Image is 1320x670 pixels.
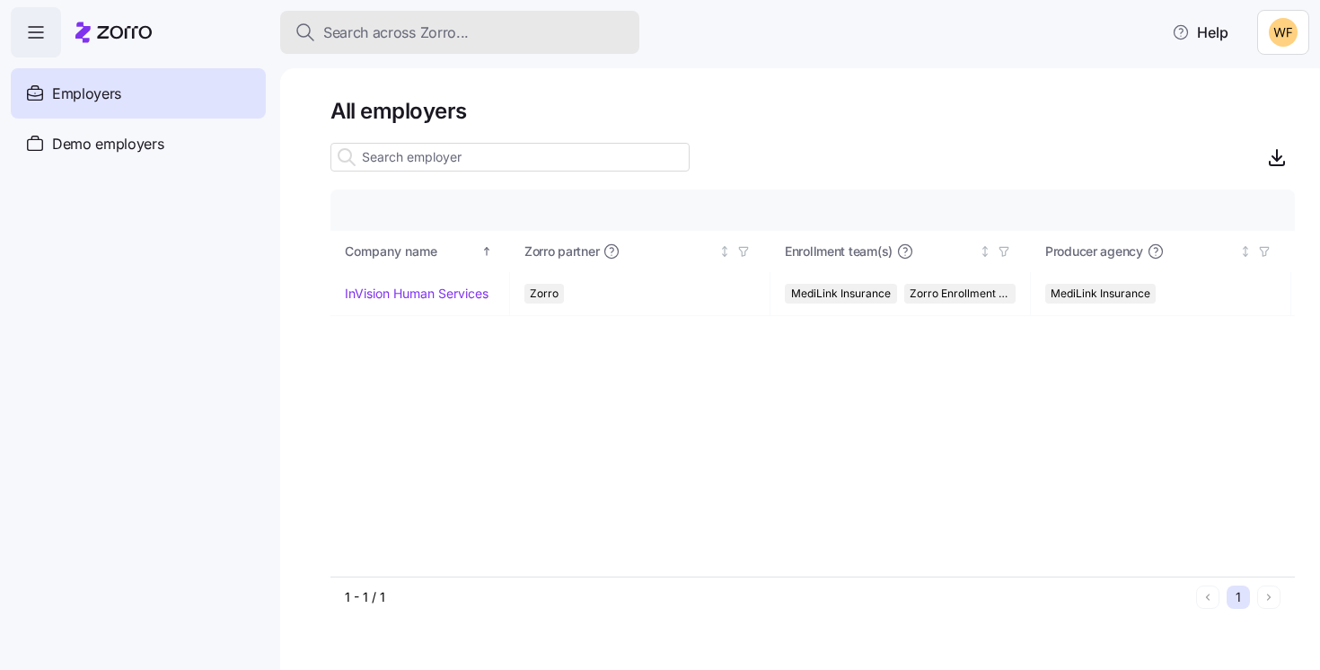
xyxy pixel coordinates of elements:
[1269,18,1298,47] img: 8adafdde462ffddea829e1adcd6b1844
[52,133,164,155] span: Demo employers
[345,242,478,261] div: Company name
[330,97,1295,125] h1: All employers
[323,22,469,44] span: Search across Zorro...
[1045,242,1143,260] span: Producer agency
[524,242,599,260] span: Zorro partner
[979,245,991,258] div: Not sorted
[910,284,1011,304] span: Zorro Enrollment Team
[52,83,121,105] span: Employers
[530,284,559,304] span: Zorro
[1172,22,1228,43] span: Help
[345,588,1189,606] div: 1 - 1 / 1
[1157,14,1243,50] button: Help
[1051,284,1150,304] span: MediLink Insurance
[11,68,266,119] a: Employers
[1196,586,1219,609] button: Previous page
[11,119,266,169] a: Demo employers
[345,285,488,303] a: InVision Human Services
[330,231,510,272] th: Company nameSorted ascending
[510,231,770,272] th: Zorro partnerNot sorted
[480,245,493,258] div: Sorted ascending
[1031,231,1291,272] th: Producer agencyNot sorted
[1227,586,1250,609] button: 1
[718,245,731,258] div: Not sorted
[1257,586,1280,609] button: Next page
[791,284,891,304] span: MediLink Insurance
[770,231,1031,272] th: Enrollment team(s)Not sorted
[280,11,639,54] button: Search across Zorro...
[330,143,690,172] input: Search employer
[785,242,893,260] span: Enrollment team(s)
[1239,245,1252,258] div: Not sorted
